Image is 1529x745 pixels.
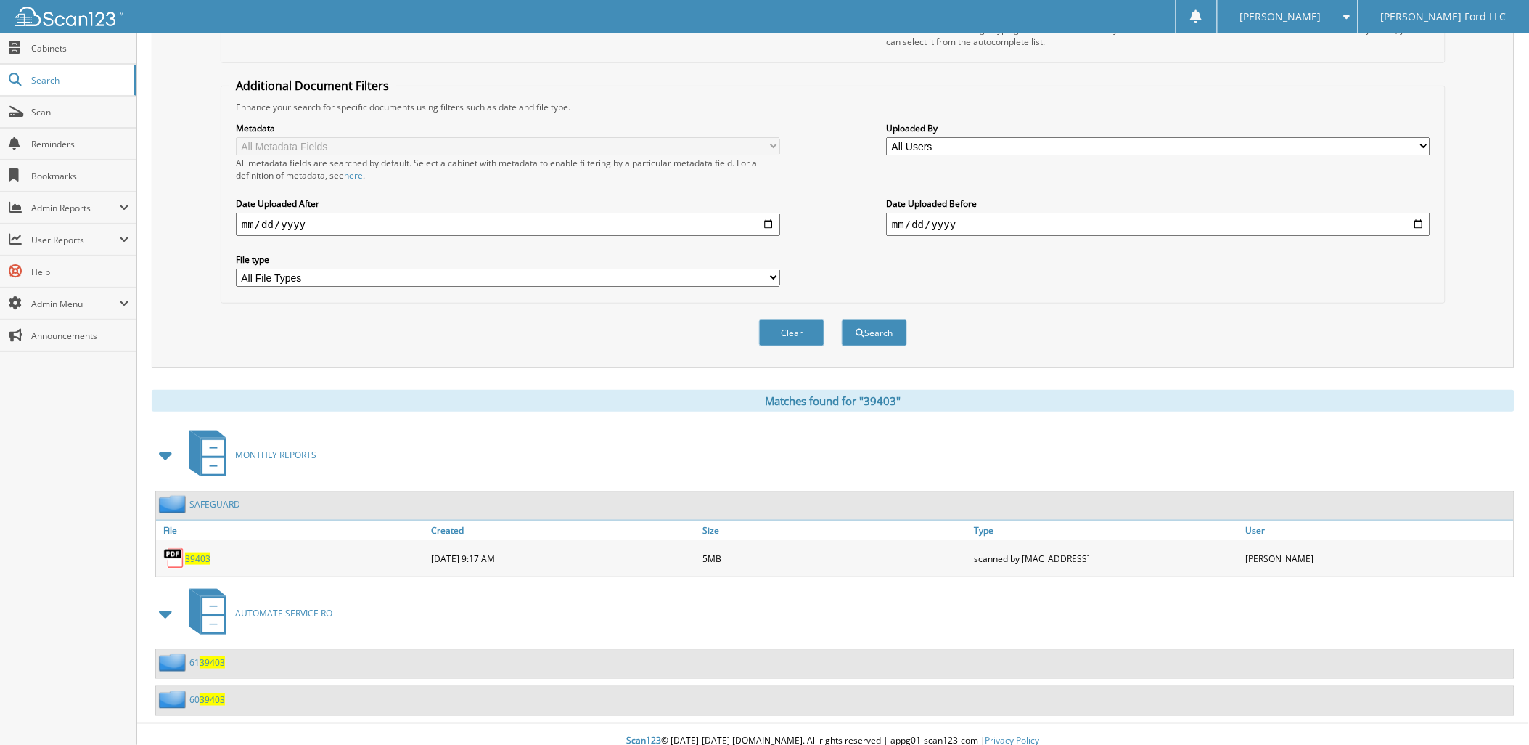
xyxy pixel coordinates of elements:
span: Scan [31,106,129,118]
button: Search [842,319,907,346]
a: Size [699,521,970,540]
span: User Reports [31,234,119,246]
legend: Additional Document Filters [229,78,396,94]
img: PDF.png [163,547,185,569]
a: AUTOMATE SERVICE RO [181,585,332,642]
img: folder2.png [159,654,189,672]
div: Matches found for "39403" [152,390,1514,412]
div: Select a cabinet and begin typing the name of the folder you want to search in. If the name match... [886,23,1430,48]
a: 6039403 [189,693,225,706]
div: Enhance your search for specific documents using filters such as date and file type. [229,101,1438,113]
a: 6139403 [189,656,225,669]
a: 39403 [185,553,210,565]
a: here [344,169,363,182]
div: scanned by [MAC_ADDRESS] [971,544,1242,573]
button: Clear [759,319,824,346]
div: [DATE] 9:17 AM [427,544,699,573]
span: MONTHLY REPORTS [235,449,316,461]
span: Help [31,266,129,278]
span: Admin Reports [31,202,119,214]
span: Admin Menu [31,298,119,310]
img: folder2.png [159,691,189,709]
span: AUTOMATE SERVICE RO [235,607,332,619]
span: 39403 [200,693,225,706]
iframe: Chat Widget [1456,675,1529,745]
span: Reminders [31,138,129,150]
input: end [886,213,1430,236]
a: User [1242,521,1514,540]
input: start [236,213,780,236]
label: Date Uploaded After [236,198,780,210]
div: 5MB [699,544,970,573]
a: MONTHLY REPORTS [181,426,316,484]
span: 39403 [200,656,225,669]
label: Metadata [236,122,780,134]
span: [PERSON_NAME] Ford LLC [1381,12,1507,21]
label: Date Uploaded Before [886,198,1430,210]
a: SAFEGUARD [189,498,240,510]
img: scan123-logo-white.svg [15,7,123,26]
label: Uploaded By [886,122,1430,134]
span: [PERSON_NAME] [1240,12,1321,21]
span: Announcements [31,330,129,342]
a: Created [427,521,699,540]
span: Cabinets [31,42,129,54]
span: Search [31,74,127,86]
label: File type [236,253,780,266]
div: All metadata fields are searched by default. Select a cabinet with metadata to enable filtering b... [236,157,780,182]
a: File [156,521,427,540]
a: Type [971,521,1242,540]
span: Bookmarks [31,170,129,182]
div: [PERSON_NAME] [1242,544,1514,573]
img: folder2.png [159,495,189,513]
